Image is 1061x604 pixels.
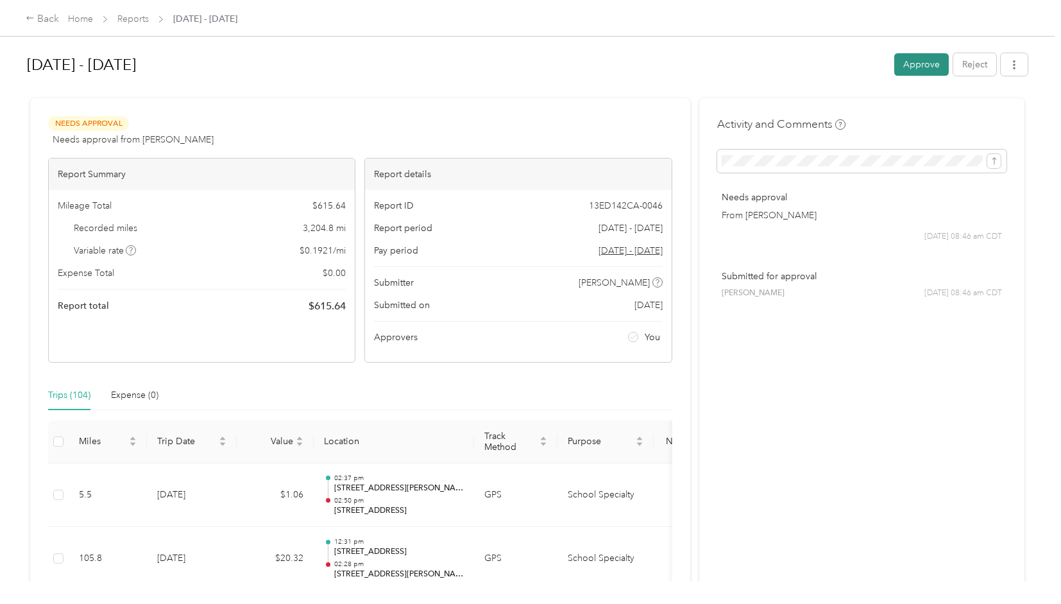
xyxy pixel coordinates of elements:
[27,49,885,80] h1: Sep 1 - 30, 2025
[79,436,126,447] span: Miles
[334,496,464,505] p: 02:50 pm
[117,13,149,24] a: Reports
[634,298,663,312] span: [DATE]
[111,388,158,402] div: Expense (0)
[237,527,314,591] td: $20.32
[722,209,1002,222] p: From [PERSON_NAME]
[53,133,214,146] span: Needs approval from [PERSON_NAME]
[589,199,663,212] span: 13ED142CA-0046
[334,546,464,558] p: [STREET_ADDRESS]
[334,537,464,546] p: 12:31 pm
[157,436,216,447] span: Trip Date
[568,436,633,447] span: Purpose
[579,276,650,289] span: [PERSON_NAME]
[645,331,660,344] span: You
[173,12,237,26] span: [DATE] - [DATE]
[636,440,643,448] span: caret-down
[539,435,547,442] span: caret-up
[58,199,112,212] span: Mileage Total
[654,420,702,463] th: Notes
[598,244,663,257] span: Go to pay period
[717,116,845,132] h4: Activity and Comments
[924,231,1002,243] span: [DATE] 08:46 am CDT
[557,420,654,463] th: Purpose
[557,527,654,591] td: School Specialty
[374,221,432,235] span: Report period
[323,266,346,280] span: $ 0.00
[237,463,314,528] td: $1.06
[48,116,129,131] span: Needs Approval
[147,420,237,463] th: Trip Date
[539,440,547,448] span: caret-down
[58,299,109,313] span: Report total
[68,13,93,24] a: Home
[26,12,59,27] div: Back
[894,53,949,76] button: Approve
[374,298,430,312] span: Submitted on
[474,420,557,463] th: Track Method
[219,440,226,448] span: caret-down
[484,431,537,453] span: Track Method
[474,463,557,528] td: GPS
[129,435,137,442] span: caret-up
[374,331,418,344] span: Approvers
[722,288,785,299] span: [PERSON_NAME]
[309,298,346,314] span: $ 615.64
[474,527,557,591] td: GPS
[924,288,1002,299] span: [DATE] 08:46 am CDT
[314,420,474,463] th: Location
[374,276,414,289] span: Submitter
[69,527,147,591] td: 105.8
[636,435,643,442] span: caret-up
[334,569,464,580] p: [STREET_ADDRESS][PERSON_NAME][US_STATE]
[49,159,355,190] div: Report Summary
[557,463,654,528] td: School Specialty
[147,463,237,528] td: [DATE]
[303,221,346,235] span: 3,204.8 mi
[334,505,464,517] p: [STREET_ADDRESS]
[334,483,464,494] p: [STREET_ADDRESS][PERSON_NAME][US_STATE]
[247,436,293,447] span: Value
[69,420,147,463] th: Miles
[722,270,1002,283] p: Submitted for approval
[129,440,137,448] span: caret-down
[598,221,663,235] span: [DATE] - [DATE]
[74,244,137,257] span: Variable rate
[58,266,114,280] span: Expense Total
[365,159,671,190] div: Report details
[48,388,90,402] div: Trips (104)
[296,440,303,448] span: caret-down
[374,199,414,212] span: Report ID
[69,463,147,528] td: 5.5
[334,560,464,569] p: 02:28 pm
[374,244,418,257] span: Pay period
[219,435,226,442] span: caret-up
[312,199,346,212] span: $ 615.64
[334,474,464,483] p: 02:37 pm
[296,435,303,442] span: caret-up
[300,244,346,257] span: $ 0.1921 / mi
[74,221,137,235] span: Recorded miles
[237,420,314,463] th: Value
[953,53,996,76] button: Reject
[722,191,1002,204] p: Needs approval
[147,527,237,591] td: [DATE]
[989,532,1061,604] iframe: Everlance-gr Chat Button Frame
